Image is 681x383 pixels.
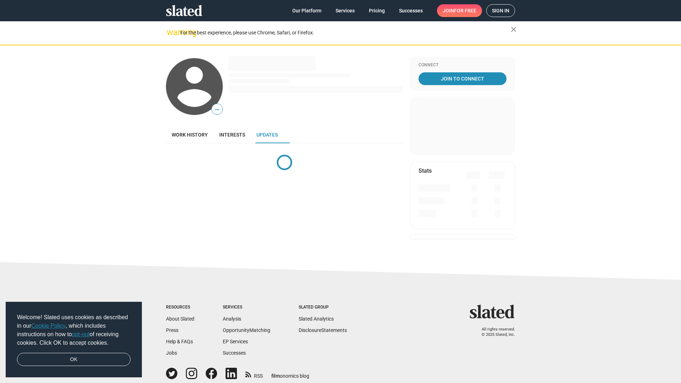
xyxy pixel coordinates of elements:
a: EP Services [223,339,248,344]
div: Slated Group [299,305,347,310]
div: cookieconsent [6,302,142,378]
a: filmonomics blog [271,367,309,379]
span: Successes [399,4,423,17]
a: Services [330,4,360,17]
a: Interests [214,126,251,143]
div: Services [223,305,270,310]
a: Pricing [363,4,391,17]
span: Join To Connect [420,72,505,85]
div: Resources [166,305,194,310]
span: Join [443,4,476,17]
div: For the best experience, please use Chrome, Safari, or Firefox. [180,28,511,38]
span: for free [454,4,476,17]
a: Cookie Policy [31,323,66,329]
a: DisclosureStatements [299,327,347,333]
span: Services [336,4,355,17]
a: Join To Connect [419,72,506,85]
a: Successes [223,350,246,356]
mat-card-title: Stats [419,167,432,174]
p: All rights reserved. © 2025 Slated, Inc. [474,327,515,337]
span: — [212,105,222,114]
a: Updates [251,126,283,143]
a: RSS [245,368,263,379]
span: Welcome! Slated uses cookies as described in our , which includes instructions on how to of recei... [17,313,131,347]
span: Our Platform [292,4,321,17]
a: Joinfor free [437,4,482,17]
a: Press [166,327,178,333]
span: Pricing [369,4,385,17]
a: Analysis [223,316,241,322]
a: OpportunityMatching [223,327,270,333]
a: About Slated [166,316,194,322]
a: dismiss cookie message [17,353,131,366]
a: Sign in [486,4,515,17]
a: Slated Analytics [299,316,334,322]
a: Help & FAQs [166,339,193,344]
span: film [271,373,280,379]
a: opt-out [72,331,90,337]
a: Work history [166,126,214,143]
a: Successes [393,4,428,17]
a: Our Platform [287,4,327,17]
span: Sign in [492,5,509,17]
span: Work history [172,132,208,138]
div: Connect [419,62,506,68]
span: Updates [256,132,278,138]
a: Jobs [166,350,177,356]
span: Interests [219,132,245,138]
mat-icon: close [509,25,518,34]
mat-icon: warning [167,28,175,37]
